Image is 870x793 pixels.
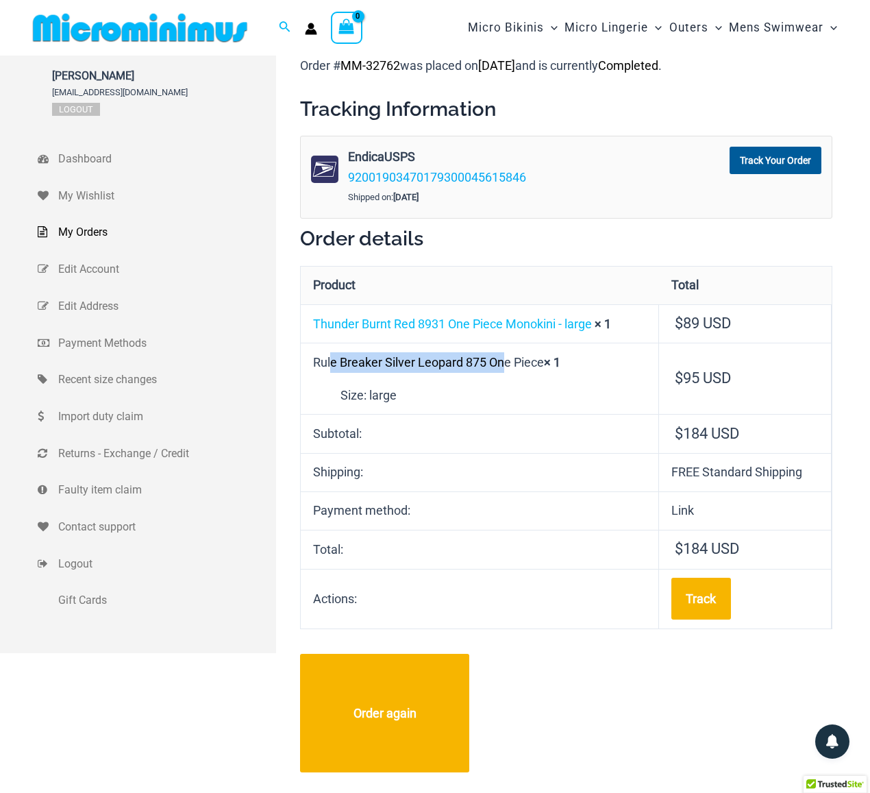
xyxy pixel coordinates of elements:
span: Menu Toggle [823,10,837,45]
th: Total: [301,530,659,569]
strong: × 1 [595,317,611,331]
a: Recent size changes [38,361,276,398]
p: Order # was placed on and is currently . [300,56,832,76]
a: Gift Cards [38,582,276,619]
span: $ [675,315,683,332]
div: Shipped on: [348,187,631,208]
bdi: 95 USD [675,369,731,387]
span: Micro Bikinis [468,10,544,45]
a: Order again [300,654,469,772]
a: Faulty item claim [38,472,276,509]
span: Dashboard [58,149,273,169]
strong: [DATE] [393,192,419,202]
a: Edit Account [38,251,276,288]
td: FREE Standard Shipping [659,453,832,491]
a: Payment Methods [38,325,276,362]
strong: Size: [340,385,366,406]
span: Gift Cards [58,590,273,611]
td: Link [659,491,832,530]
img: MM SHOP LOGO FLAT [27,12,253,43]
p: large [340,385,646,406]
span: Menu Toggle [708,10,722,45]
span: $ [675,369,683,387]
mark: MM-32762 [340,58,400,73]
span: [EMAIL_ADDRESS][DOMAIN_NAME] [52,87,188,97]
span: 184 USD [675,540,739,557]
th: Actions: [301,569,659,629]
a: Logout [52,103,100,116]
img: usps.png [311,156,338,183]
a: Search icon link [279,19,291,36]
span: Logout [58,554,273,574]
span: Payment Methods [58,333,273,354]
a: OutersMenu ToggleMenu Toggle [666,7,725,49]
th: Payment method: [301,491,659,530]
a: Logout [38,546,276,583]
span: Contact support [58,517,273,537]
a: Import duty claim [38,398,276,435]
a: Mens SwimwearMenu ToggleMenu Toggle [725,7,841,49]
span: [PERSON_NAME] [52,69,188,82]
th: Subtotal: [301,414,659,453]
a: Track order number MM-32762 [671,578,731,620]
strong: × 1 [544,355,560,369]
span: Returns - Exchange / Credit [58,443,273,464]
span: Faulty item claim [58,480,273,500]
span: Micro Lingerie [564,10,648,45]
span: 184 USD [675,425,739,442]
a: Thunder Burnt Red 8931 One Piece Monokini - large [313,317,592,331]
a: View Shopping Cart, empty [331,12,362,43]
a: Dashboard [38,141,276,178]
td: Rule Breaker Silver Leopard 875 One Piece [301,343,659,414]
th: Product [301,267,659,304]
span: Menu Toggle [648,10,662,45]
th: Shipping: [301,453,659,491]
span: My Wishlist [58,186,273,206]
span: Import duty claim [58,406,273,427]
span: My Orders [58,222,273,243]
a: Contact support [38,509,276,546]
span: Mens Swimwear [729,10,823,45]
span: $ [675,540,683,557]
a: Returns - Exchange / Credit [38,435,276,472]
a: My Wishlist [38,178,276,215]
a: Micro BikinisMenu ToggleMenu Toggle [464,7,561,49]
a: My Orders [38,214,276,251]
h2: Tracking Information [300,96,832,122]
span: Edit Address [58,296,273,317]
h2: Order details [300,225,832,252]
span: Outers [669,10,708,45]
mark: [DATE] [478,58,515,73]
a: Edit Address [38,288,276,325]
mark: Completed [598,58,658,73]
span: Menu Toggle [544,10,558,45]
nav: Site Navigation [462,5,843,51]
a: Account icon link [305,23,317,35]
a: Track Your Order [730,147,821,174]
bdi: 89 USD [675,315,731,332]
a: Micro LingerieMenu ToggleMenu Toggle [561,7,665,49]
strong: EndicaUSPS [348,147,627,167]
a: 92001903470179300045615846 [348,170,526,184]
th: Total [659,267,832,304]
span: Recent size changes [58,369,273,390]
span: Edit Account [58,259,273,280]
span: $ [675,425,683,442]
